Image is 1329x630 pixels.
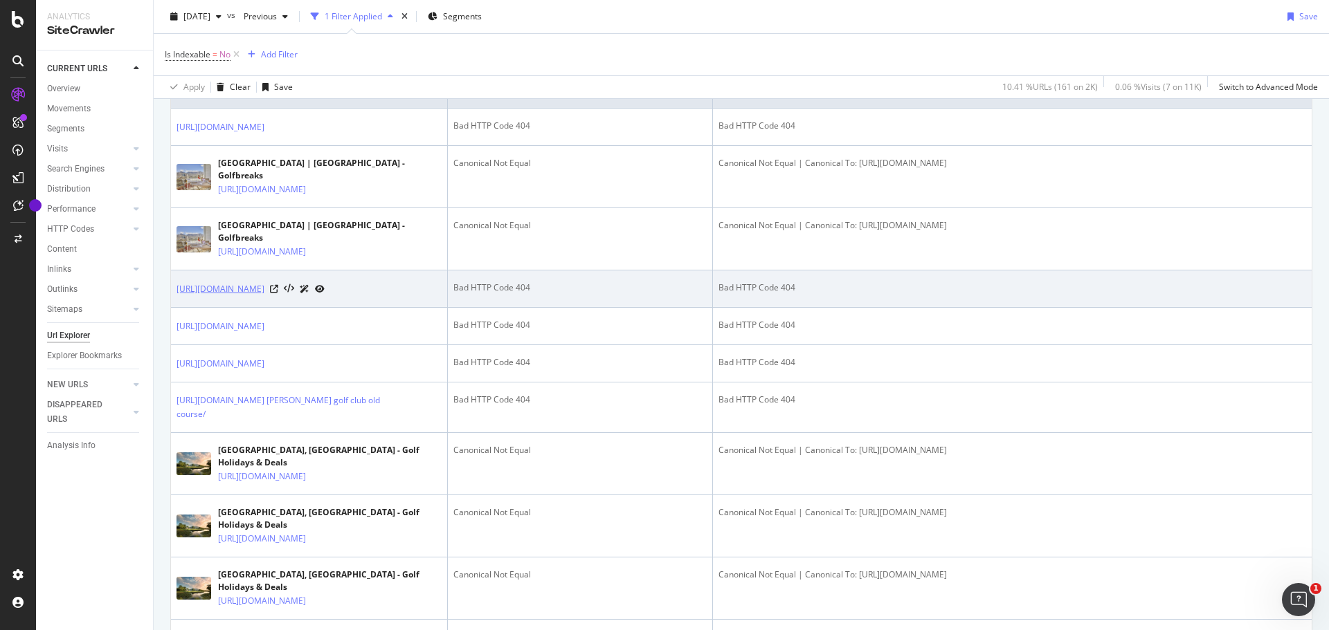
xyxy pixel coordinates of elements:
[1002,81,1098,93] div: 10.41 % URLs ( 161 on 2K )
[453,506,707,519] div: Canonical Not Equal
[47,202,129,216] a: Performance
[47,438,143,453] a: Analysis Info
[218,568,442,593] div: [GEOGRAPHIC_DATA], [GEOGRAPHIC_DATA] - Golf Holidays & Deals
[218,157,442,182] div: [GEOGRAPHIC_DATA] | [GEOGRAPHIC_DATA] - Golfbreaks
[1299,10,1318,22] div: Save
[274,81,293,93] div: Save
[177,282,264,296] a: [URL][DOMAIN_NAME]
[218,470,306,483] a: [URL][DOMAIN_NAME]
[453,219,707,232] div: Canonical Not Equal
[47,162,105,176] div: Search Engines
[218,532,306,546] a: [URL][DOMAIN_NAME]
[1310,583,1321,594] span: 1
[177,393,381,421] a: [URL][DOMAIN_NAME] [PERSON_NAME] golf club old course/
[47,162,129,176] a: Search Engines
[718,393,1306,406] div: Bad HTTP Code 404
[453,281,707,294] div: Bad HTTP Code 404
[718,568,1306,581] div: Canonical Not Equal | Canonical To: [URL][DOMAIN_NAME]
[47,222,129,237] a: HTTP Codes
[47,242,143,257] a: Content
[218,219,442,244] div: [GEOGRAPHIC_DATA] | [GEOGRAPHIC_DATA] - Golfbreaks
[213,48,217,60] span: =
[47,222,94,237] div: HTTP Codes
[422,6,487,28] button: Segments
[47,11,142,23] div: Analytics
[305,6,399,28] button: 1 Filter Applied
[315,281,325,296] a: URL Inspection
[718,319,1306,331] div: Bad HTTP Code 404
[718,356,1306,369] div: Bad HTTP Code 404
[284,284,294,294] button: View HTML Source
[47,262,71,277] div: Inlinks
[227,9,238,21] span: vs
[1219,81,1318,93] div: Switch to Advanced Mode
[177,357,264,371] a: [URL][DOMAIN_NAME]
[47,202,96,216] div: Performance
[453,393,707,406] div: Bad HTTP Code 404
[47,122,143,136] a: Segments
[718,444,1306,456] div: Canonical Not Equal | Canonical To: [URL][DOMAIN_NAME]
[47,328,90,343] div: Url Explorer
[47,142,68,156] div: Visits
[177,226,211,252] img: main image
[1282,583,1315,616] iframe: Intercom live chat
[47,122,84,136] div: Segments
[47,82,143,96] a: Overview
[29,199,42,212] div: Tooltip anchor
[177,515,211,537] img: main image
[47,23,142,39] div: SiteCrawler
[1115,81,1202,93] div: 0.06 % Visits ( 7 on 11K )
[177,164,211,190] img: main image
[453,444,707,456] div: Canonical Not Equal
[261,48,298,60] div: Add Filter
[177,452,211,475] img: main image
[47,328,143,343] a: Url Explorer
[177,577,211,600] img: main image
[183,10,210,22] span: 2025 Sep. 28th
[47,378,88,392] div: NEW URLS
[47,182,91,196] div: Distribution
[47,242,77,257] div: Content
[47,349,143,363] a: Explorer Bookmarks
[257,76,293,98] button: Save
[47,102,91,116] div: Movements
[165,76,205,98] button: Apply
[165,48,210,60] span: Is Indexable
[47,102,143,116] a: Movements
[47,262,129,277] a: Inlinks
[183,81,205,93] div: Apply
[218,594,306,608] a: [URL][DOMAIN_NAME]
[238,10,277,22] span: Previous
[230,81,251,93] div: Clear
[211,76,251,98] button: Clear
[47,62,107,76] div: CURRENT URLS
[399,10,410,24] div: times
[177,319,264,333] a: [URL][DOMAIN_NAME]
[218,444,442,469] div: [GEOGRAPHIC_DATA], [GEOGRAPHIC_DATA] - Golf Holidays & Deals
[443,10,482,22] span: Segments
[47,62,129,76] a: CURRENT URLS
[218,245,306,259] a: [URL][DOMAIN_NAME]
[47,82,80,96] div: Overview
[718,506,1306,519] div: Canonical Not Equal | Canonical To: [URL][DOMAIN_NAME]
[270,285,278,293] a: Visit Online Page
[218,183,306,196] a: [URL][DOMAIN_NAME]
[453,120,707,132] div: Bad HTTP Code 404
[325,10,382,22] div: 1 Filter Applied
[47,142,129,156] a: Visits
[718,281,1306,294] div: Bad HTTP Code 404
[453,157,707,169] div: Canonical Not Equal
[453,356,707,369] div: Bad HTTP Code 404
[177,120,264,134] a: [URL][DOMAIN_NAME]
[718,157,1306,169] div: Canonical Not Equal | Canonical To: [URL][DOMAIN_NAME]
[1213,76,1318,98] button: Switch to Advanced Mode
[47,282,78,297] div: Outlinks
[47,282,129,297] a: Outlinks
[47,398,129,427] a: DISAPPEARED URLS
[1282,6,1318,28] button: Save
[47,182,129,196] a: Distribution
[47,349,122,363] div: Explorer Bookmarks
[47,302,129,317] a: Sitemaps
[453,568,707,581] div: Canonical Not Equal
[238,6,293,28] button: Previous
